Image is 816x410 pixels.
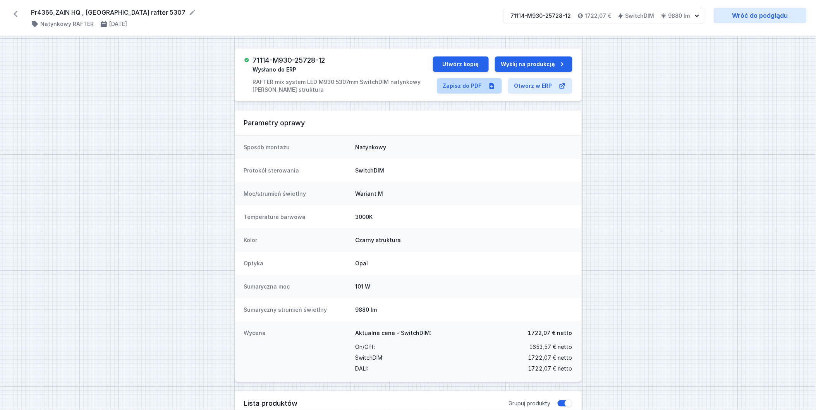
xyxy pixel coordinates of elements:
[253,56,325,64] h3: 71114-M930-25728-12
[356,352,384,363] span: SwitchDIM :
[528,363,572,374] span: 1722,07 € netto
[508,78,572,94] a: Otwórz w ERP
[433,56,489,72] button: Utwórz kopię
[528,352,572,363] span: 1722,07 € netto
[244,329,349,374] dt: Wycena
[356,329,432,337] span: Aktualna cena - SwitchDIM:
[437,78,502,94] a: Zapisz do PDF
[356,213,572,221] dd: 3000K
[625,12,655,20] h4: SwitchDIM
[356,236,572,244] dd: Czarny struktura
[244,190,349,198] dt: Moc/strumień świetlny
[509,400,551,407] span: Grupuj produkty
[356,167,572,174] dd: SwitchDIM
[495,56,572,72] button: Wyślij na produkcję
[244,118,572,128] h3: Parametry oprawy
[356,190,572,198] dd: Wariant M
[31,8,495,17] form: Pr4366_ZAIN HQ , [GEOGRAPHIC_DATA] rafter 5307
[504,8,704,24] button: 71114-M930-25728-121722,07 €SwitchDIM9880 lm
[244,260,349,267] dt: Optyka
[244,283,349,290] dt: Sumaryczna moc
[529,342,572,352] span: 1653,57 € netto
[356,342,375,352] span: On/Off :
[356,306,572,314] dd: 9880 lm
[244,213,349,221] dt: Temperatura barwowa
[356,260,572,267] dd: Opal
[253,66,296,73] span: Wysłano do ERP
[714,8,807,23] a: Wróć do podglądu
[109,20,127,28] h4: [DATE]
[510,12,571,20] div: 71114-M930-25728-12
[244,306,349,314] dt: Sumaryczny strumień świetlny
[356,283,572,290] dd: 101 W
[189,9,196,16] button: Edytuj nazwę projektu
[244,167,349,174] dt: Protokół sterowania
[253,78,433,94] p: RAFTER mix system LED M930 5307mm SwitchDIM natynkowy [PERSON_NAME] struktura
[356,143,572,151] dd: Natynkowy
[528,329,572,337] span: 1722,07 € netto
[244,143,349,151] dt: Sposób montażu
[585,12,612,20] h4: 1722,07 €
[244,399,509,408] h3: Lista produktów
[668,12,690,20] h4: 9880 lm
[40,20,94,28] h4: Natynkowy RAFTER
[244,236,349,244] dt: Kolor
[356,363,368,374] span: DALI :
[557,400,572,407] button: Grupuj produkty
